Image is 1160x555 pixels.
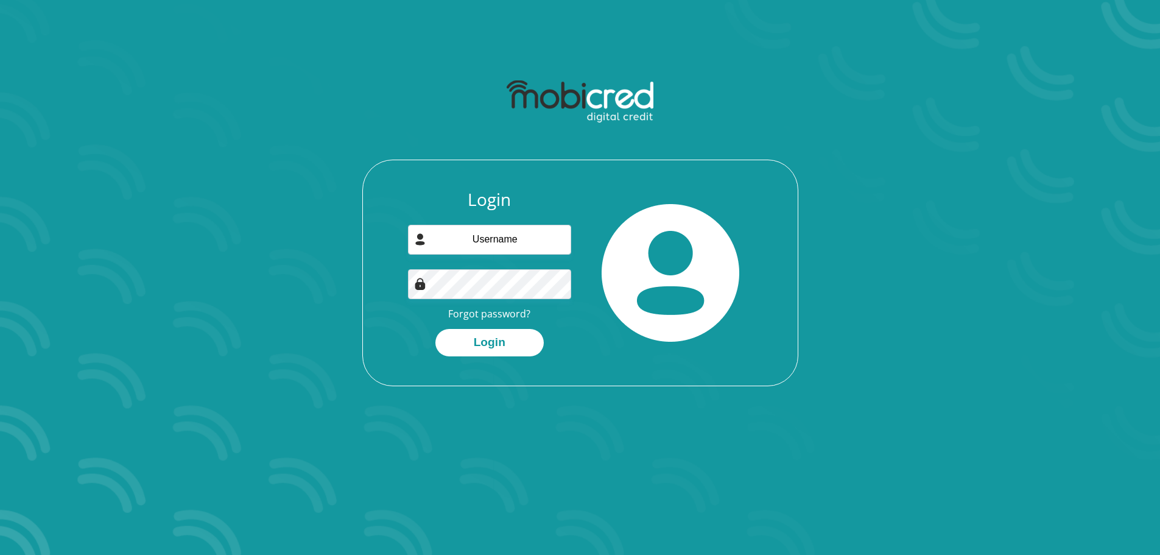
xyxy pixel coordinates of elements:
img: mobicred logo [507,80,653,123]
img: user-icon image [414,233,426,246]
button: Login [435,329,544,356]
h3: Login [408,189,571,210]
img: Image [414,278,426,290]
input: Username [408,225,571,255]
a: Forgot password? [448,307,530,320]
